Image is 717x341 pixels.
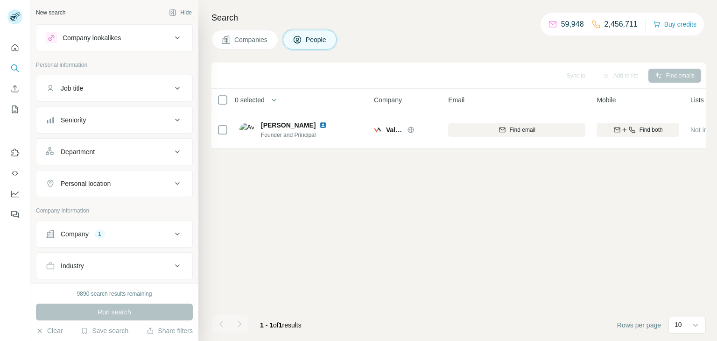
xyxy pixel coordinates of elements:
[510,126,535,134] span: Find email
[605,19,638,30] p: 2,456,711
[279,321,282,329] span: 1
[690,95,704,105] span: Lists
[36,61,193,69] p: Personal information
[386,125,402,135] span: Valentine Advisors
[7,206,22,223] button: Feedback
[36,255,192,277] button: Industry
[7,165,22,182] button: Use Surfe API
[640,126,663,134] span: Find both
[61,84,83,93] div: Job title
[235,95,265,105] span: 0 selected
[448,123,585,137] button: Find email
[374,95,402,105] span: Company
[653,18,696,31] button: Buy credits
[36,8,65,17] div: New search
[374,126,381,134] img: Logo of Valentine Advisors
[36,141,192,163] button: Department
[61,147,95,156] div: Department
[36,326,63,335] button: Clear
[7,101,22,118] button: My lists
[319,121,327,129] img: LinkedIn logo
[261,121,316,130] span: [PERSON_NAME]
[63,33,121,43] div: Company lookalikes
[7,185,22,202] button: Dashboard
[597,95,616,105] span: Mobile
[617,320,661,330] span: Rows per page
[448,95,464,105] span: Email
[234,35,268,44] span: Companies
[94,230,105,238] div: 1
[61,115,86,125] div: Seniority
[597,123,679,137] button: Find both
[675,320,682,329] p: 10
[239,122,254,137] img: Avatar
[7,144,22,161] button: Use Surfe on LinkedIn
[147,326,193,335] button: Share filters
[36,27,192,49] button: Company lookalikes
[561,19,584,30] p: 59,948
[36,109,192,131] button: Seniority
[261,131,338,139] span: Founder and Principal
[7,60,22,77] button: Search
[7,39,22,56] button: Quick start
[7,80,22,97] button: Enrich CSV
[36,172,192,195] button: Personal location
[61,261,84,270] div: Industry
[260,321,273,329] span: 1 - 1
[36,223,192,245] button: Company1
[36,77,192,99] button: Job title
[81,326,128,335] button: Save search
[61,179,111,188] div: Personal location
[211,11,706,24] h4: Search
[162,6,198,20] button: Hide
[36,206,193,215] p: Company information
[306,35,327,44] span: People
[273,321,279,329] span: of
[61,229,89,239] div: Company
[260,321,302,329] span: results
[77,290,152,298] div: 9890 search results remaining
